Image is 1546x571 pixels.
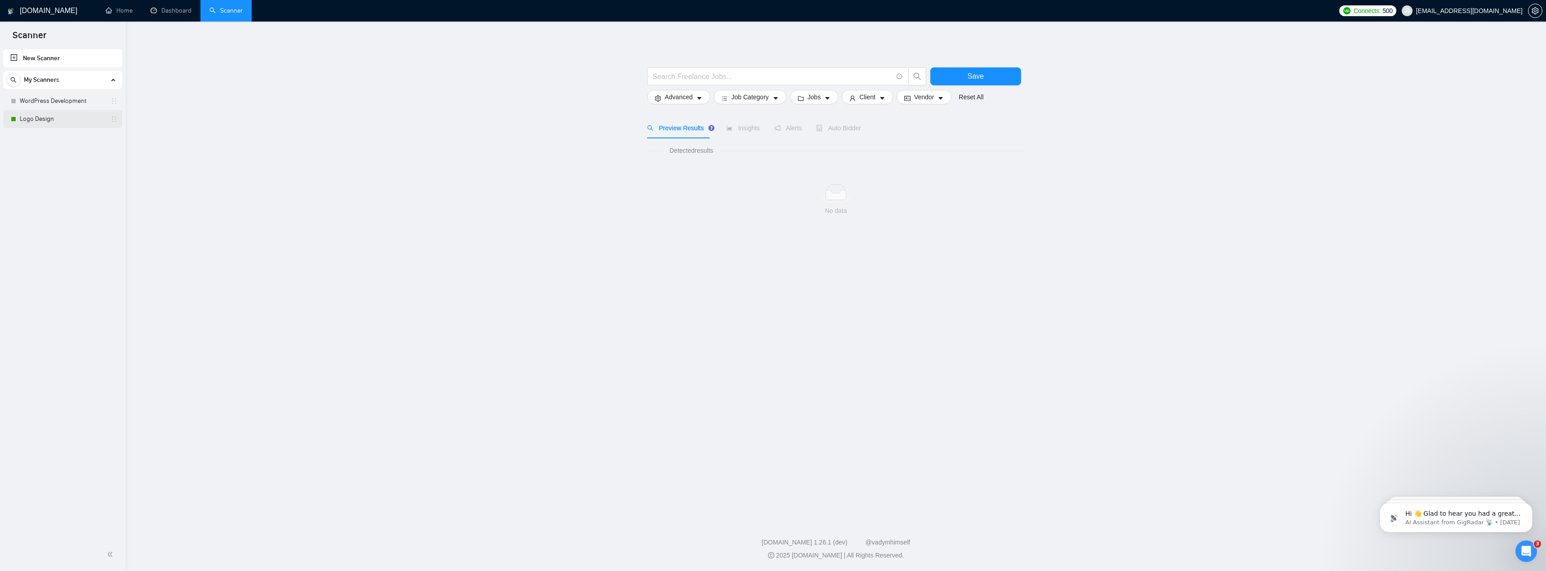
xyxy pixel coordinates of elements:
[655,95,661,102] span: setting
[3,71,122,128] li: My Scanners
[798,95,804,102] span: folder
[908,67,926,85] button: search
[904,95,911,102] span: idcard
[1528,4,1542,18] button: setting
[6,73,21,87] button: search
[111,97,118,105] span: holder
[24,71,59,89] span: My Scanners
[696,95,702,102] span: caret-down
[209,7,243,14] a: searchScanner
[665,92,693,102] span: Advanced
[647,124,712,132] span: Preview Results
[849,95,856,102] span: user
[859,92,875,102] span: Client
[1528,7,1542,14] a: setting
[39,35,155,43] p: Message from AI Assistant from GigRadar 📡, sent 1d ago
[808,92,821,102] span: Jobs
[647,90,710,104] button: settingAdvancedcaret-down
[107,550,116,559] span: double-left
[879,95,885,102] span: caret-down
[654,206,1017,216] div: No data
[865,539,910,546] a: @vadymhimself
[768,552,774,558] span: copyright
[816,125,822,131] span: robot
[663,146,720,155] span: Detected results
[824,95,831,102] span: caret-down
[20,92,105,110] a: WordPress Development
[8,4,14,18] img: logo
[897,90,951,104] button: idcardVendorcaret-down
[106,7,133,14] a: homeHome
[731,92,769,102] span: Job Category
[10,49,115,67] a: New Scanner
[1354,6,1381,16] span: Connects:
[897,74,902,80] span: info-circle
[790,90,839,104] button: folderJobscaret-down
[1366,484,1546,547] iframe: Intercom notifications message
[647,125,653,131] span: search
[816,124,861,132] span: Auto Bidder
[842,90,893,104] button: userClientcaret-down
[721,95,728,102] span: bars
[930,67,1021,85] button: Save
[5,29,53,48] span: Scanner
[937,95,944,102] span: caret-down
[774,125,781,131] span: notification
[968,71,984,82] span: Save
[773,95,779,102] span: caret-down
[914,92,934,102] span: Vendor
[133,551,1539,560] div: 2025 [DOMAIN_NAME] | All Rights Reserved.
[707,124,715,132] div: Tooltip anchor
[3,49,122,67] li: New Scanner
[762,539,848,546] a: [DOMAIN_NAME] 1.26.1 (dev)
[7,77,20,83] span: search
[20,110,105,128] a: Logo Design
[1515,540,1537,562] iframe: Intercom live chat
[1404,8,1410,14] span: user
[111,115,118,123] span: holder
[39,26,155,96] span: Hi 👋 Glad to hear you had a great experience with us! 🙌 ​ Could you spare 20 seconds to leave a r...
[726,124,760,132] span: Insights
[653,71,893,82] input: Search Freelance Jobs...
[1382,6,1392,16] span: 500
[726,125,733,131] span: area-chart
[151,7,191,14] a: dashboardDashboard
[959,92,983,102] a: Reset All
[774,124,802,132] span: Alerts
[1534,540,1541,548] span: 3
[714,90,786,104] button: barsJob Categorycaret-down
[909,72,926,80] span: search
[1343,7,1351,14] img: upwork-logo.png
